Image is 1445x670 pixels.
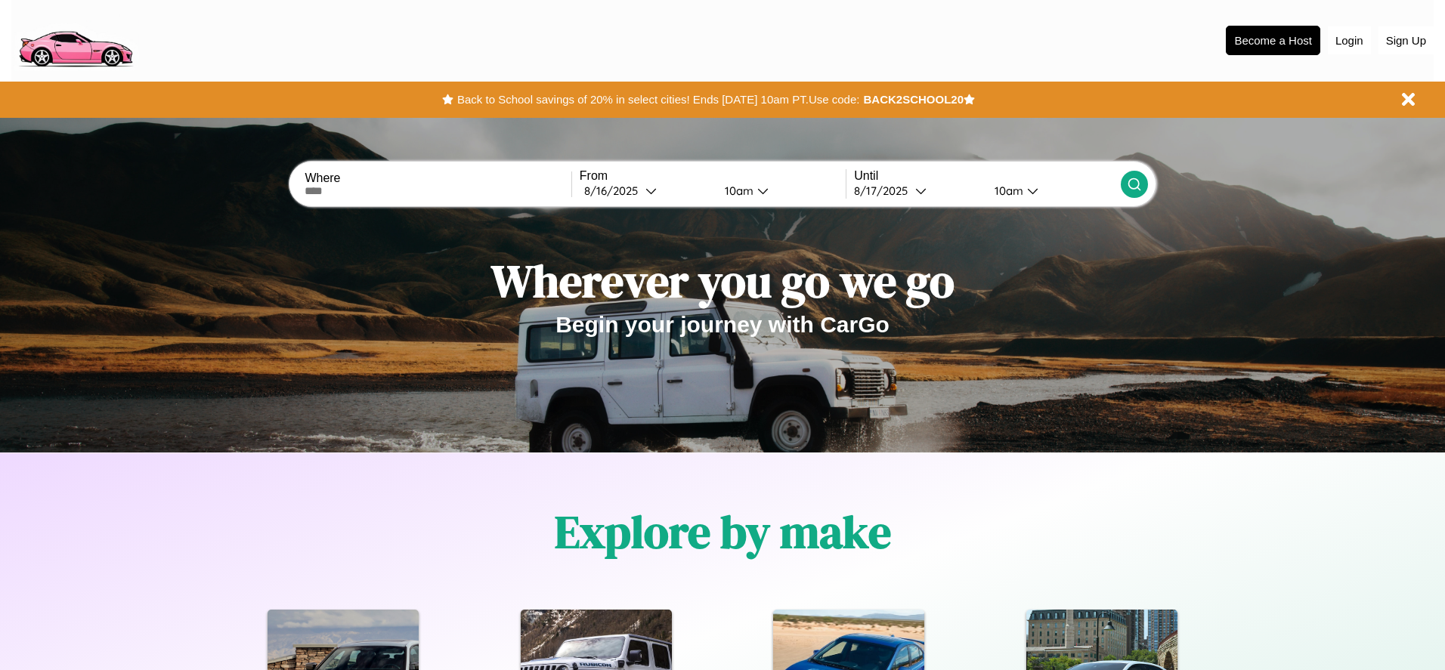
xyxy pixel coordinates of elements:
img: logo [11,8,139,71]
h1: Explore by make [555,501,891,563]
label: Until [854,169,1120,183]
button: 10am [713,183,846,199]
label: From [580,169,846,183]
button: Sign Up [1378,26,1434,54]
button: 8/16/2025 [580,183,713,199]
button: Login [1328,26,1371,54]
button: 10am [982,183,1120,199]
button: Become a Host [1226,26,1320,55]
div: 8 / 17 / 2025 [854,184,915,198]
div: 10am [987,184,1027,198]
button: Back to School savings of 20% in select cities! Ends [DATE] 10am PT.Use code: [453,89,863,110]
b: BACK2SCHOOL20 [863,93,964,106]
div: 8 / 16 / 2025 [584,184,645,198]
div: 10am [717,184,757,198]
label: Where [305,171,571,185]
